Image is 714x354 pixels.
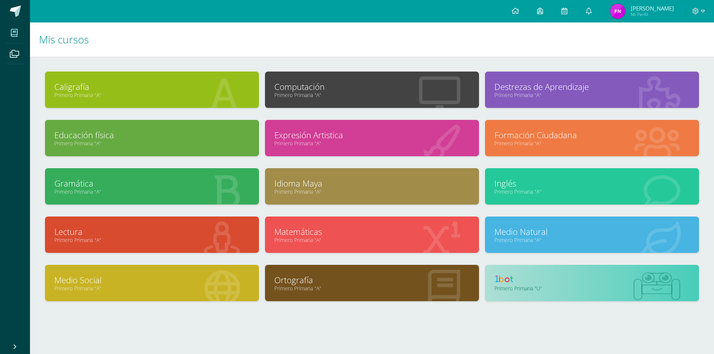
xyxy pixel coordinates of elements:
[494,188,690,195] a: Primero Primaria "A"
[631,4,674,12] span: [PERSON_NAME]
[494,91,690,99] a: Primero Primaria "A"
[54,129,250,141] a: Educación física
[274,236,470,243] a: Primero Primaria "A"
[39,32,89,46] span: Mis cursos
[494,178,690,189] a: Inglés
[54,178,250,189] a: Gramática
[54,140,250,147] a: Primero Primaria "A"
[494,140,690,147] a: Primero Primaria "A"
[274,129,470,141] a: Expresión Artistica
[54,91,250,99] a: Primero Primaria "A"
[633,272,680,301] img: bot1.png
[274,274,470,286] a: Ortografía
[54,226,250,237] a: Lectura
[494,274,517,283] img: 1bot.png
[274,178,470,189] a: Idioma Maya
[54,81,250,93] a: Caligrafía
[494,81,690,93] a: Destrezas de Aprendizaje
[274,226,470,237] a: Matemáticas
[494,129,690,141] a: Formación Ciudadana
[494,236,690,243] a: Primero Primaria "A"
[54,285,250,292] a: Primero Primaria "A"
[54,236,250,243] a: Primero Primaria "A"
[274,188,470,195] a: Primero Primaria "A"
[494,226,690,237] a: Medio Natural
[274,91,470,99] a: Primero Primaria "A"
[54,274,250,286] a: Medio Social
[274,140,470,147] a: Primero Primaria "A"
[494,285,690,292] a: Primero Primaria "U"
[631,11,674,18] span: Mi Perfil
[54,188,250,195] a: Primero Primaria "A"
[274,81,470,93] a: Computación
[274,285,470,292] a: Primero Primaria "A"
[610,4,625,19] img: 4b914206d56e27c13b343e4d315c9ba0.png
